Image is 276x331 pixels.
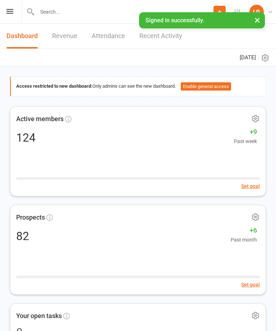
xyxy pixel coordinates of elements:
a: Dashboard [6,24,38,49]
span: Signed in successfully. [146,17,204,24]
span: Active members [16,114,64,124]
div: Only admins can see the new dashboard. [16,82,260,91]
div: LG [249,5,264,19]
span: +6 [231,225,257,236]
span: +9 [234,127,257,137]
button: × [251,12,264,28]
strong: Access restricted to new dashboard: [16,83,92,89]
span: Past month [231,236,257,244]
div: 82 [16,230,29,242]
span: Your open tasks [16,311,62,321]
input: Search... [35,7,213,17]
span: [DATE] [240,53,256,62]
a: Revenue [52,24,77,49]
button: Set goal [241,182,260,190]
div: 124 [16,132,36,143]
button: Set goal [241,281,260,289]
span: Past week [234,137,257,145]
a: Recent Activity [139,24,182,49]
a: Attendance [92,24,125,49]
span: Prospects [16,212,45,223]
button: Enable general access [181,82,231,91]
